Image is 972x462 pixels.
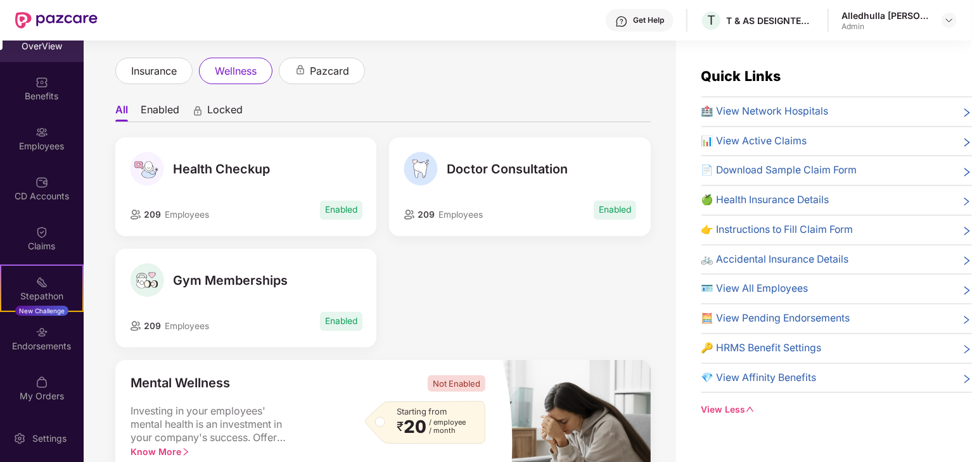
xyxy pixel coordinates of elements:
[701,281,809,297] span: 🪪 View All Employees
[173,161,270,177] span: Health Checkup
[962,373,972,386] span: right
[615,15,628,28] img: svg+xml;base64,PHN2ZyBpZD0iSGVscC0zMngzMiIgeG1sbnM9Imh0dHA6Ly93d3cudzMub3JnLzIwMDAvc3ZnIiB3aWR0aD...
[131,375,230,392] span: Mental Wellness
[35,276,48,289] img: svg+xml;base64,PHN2ZyB4bWxucz0iaHR0cDovL3d3dy53My5vcmcvMjAwMC9zdmciIHdpZHRoPSIyMSIgaGVpZ2h0PSIyMC...
[165,209,209,220] span: Employees
[130,209,141,220] img: employeeIcon
[192,104,203,116] div: animation
[181,447,190,456] span: right
[962,343,972,356] span: right
[944,15,954,25] img: svg+xml;base64,PHN2ZyBpZD0iRHJvcGRvd24tMzJ4MzIiIHhtbG5zPSJodHRwOi8vd3d3LnczLm9yZy8yMDAwL3N2ZyIgd2...
[962,254,972,268] span: right
[115,103,128,122] li: All
[130,263,164,297] img: Gym Memberships
[701,104,829,120] span: 🏥 View Network Hospitals
[397,406,447,416] span: Starting from
[701,403,972,417] div: View Less
[701,68,781,84] span: Quick Links
[29,432,70,445] div: Settings
[962,136,972,149] span: right
[962,313,972,327] span: right
[141,321,161,331] span: 209
[35,126,48,139] img: svg+xml;base64,PHN2ZyBpZD0iRW1wbG95ZWVzIiB4bWxucz0iaHR0cDovL3d3dy53My5vcmcvMjAwMC9zdmciIHdpZHRoPS...
[35,226,48,239] img: svg+xml;base64,PHN2ZyBpZD0iQ2xhaW0iIHhtbG5zPSJodHRwOi8vd3d3LnczLm9yZy8yMDAwL3N2ZyIgd2lkdGg9IjIwIi...
[13,432,26,445] img: svg+xml;base64,PHN2ZyBpZD0iU2V0dGluZy0yMHgyMCIgeG1sbnM9Imh0dHA6Ly93d3cudzMub3JnLzIwMDAvc3ZnIiB3aW...
[841,22,930,32] div: Admin
[130,321,141,331] img: employeeIcon
[35,176,48,189] img: svg+xml;base64,PHN2ZyBpZD0iQ0RfQWNjb3VudHMiIGRhdGEtbmFtZT0iQ0QgQWNjb3VudHMiIHhtbG5zPSJodHRwOi8vd3...
[633,15,664,25] div: Get Help
[841,9,930,22] div: Alledhulla [PERSON_NAME]
[962,195,972,208] span: right
[438,209,483,220] span: Employees
[962,165,972,178] span: right
[701,163,857,178] span: 📄 Download Sample Claim Form
[165,321,209,331] span: Employees
[701,192,829,208] span: 🍏 Health Insurance Details
[701,252,849,268] span: 🚲 Accidental Insurance Details
[15,12,98,28] img: New Pazcare Logo
[701,134,807,149] span: 📊 View Active Claims
[415,209,435,220] span: 209
[215,63,257,79] span: wellness
[594,201,636,220] span: Enabled
[404,209,415,220] img: employeeIcon
[131,446,190,457] span: Know More
[707,13,715,28] span: T
[962,106,972,120] span: right
[207,103,243,122] span: Locked
[404,152,438,186] img: Doctor Consultation
[35,326,48,339] img: svg+xml;base64,PHN2ZyBpZD0iRW5kb3JzZW1lbnRzIiB4bWxucz0iaHR0cDovL3d3dy53My5vcmcvMjAwMC9zdmciIHdpZH...
[397,421,404,432] span: ₹
[962,284,972,297] span: right
[726,15,815,27] div: T & AS DESIGNTECH SERVICES PRIVATE LIMITED
[1,290,82,303] div: Stepathon
[131,404,295,445] span: Investing in your employees' mental health is an investment in your company's success. Offer Ment...
[701,222,854,238] span: 👉 Instructions to Fill Claim Form
[173,273,288,288] span: Gym Memberships
[429,427,466,435] span: / month
[320,312,362,331] span: Enabled
[447,161,568,177] span: Doctor Consultation
[701,370,817,386] span: 💎 View Affinity Benefits
[295,65,306,76] div: animation
[746,405,755,414] span: down
[428,375,485,392] span: Not Enabled
[404,418,426,435] span: 20
[701,340,822,356] span: 🔑 HRMS Benefit Settings
[35,376,48,389] img: svg+xml;base64,PHN2ZyBpZD0iTXlfT3JkZXJzIiBkYXRhLW5hbWU9Ik15IE9yZGVycyIgeG1sbnM9Imh0dHA6Ly93d3cudz...
[429,418,466,427] span: / employee
[131,63,177,79] span: insurance
[701,311,850,327] span: 🧮 View Pending Endorsements
[962,225,972,238] span: right
[141,103,179,122] li: Enabled
[310,63,349,79] span: pazcard
[141,209,161,220] span: 209
[35,76,48,89] img: svg+xml;base64,PHN2ZyBpZD0iQmVuZWZpdHMiIHhtbG5zPSJodHRwOi8vd3d3LnczLm9yZy8yMDAwL3N2ZyIgd2lkdGg9Ij...
[320,201,362,220] span: Enabled
[15,306,68,316] div: New Challenge
[130,152,164,186] img: Health Checkup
